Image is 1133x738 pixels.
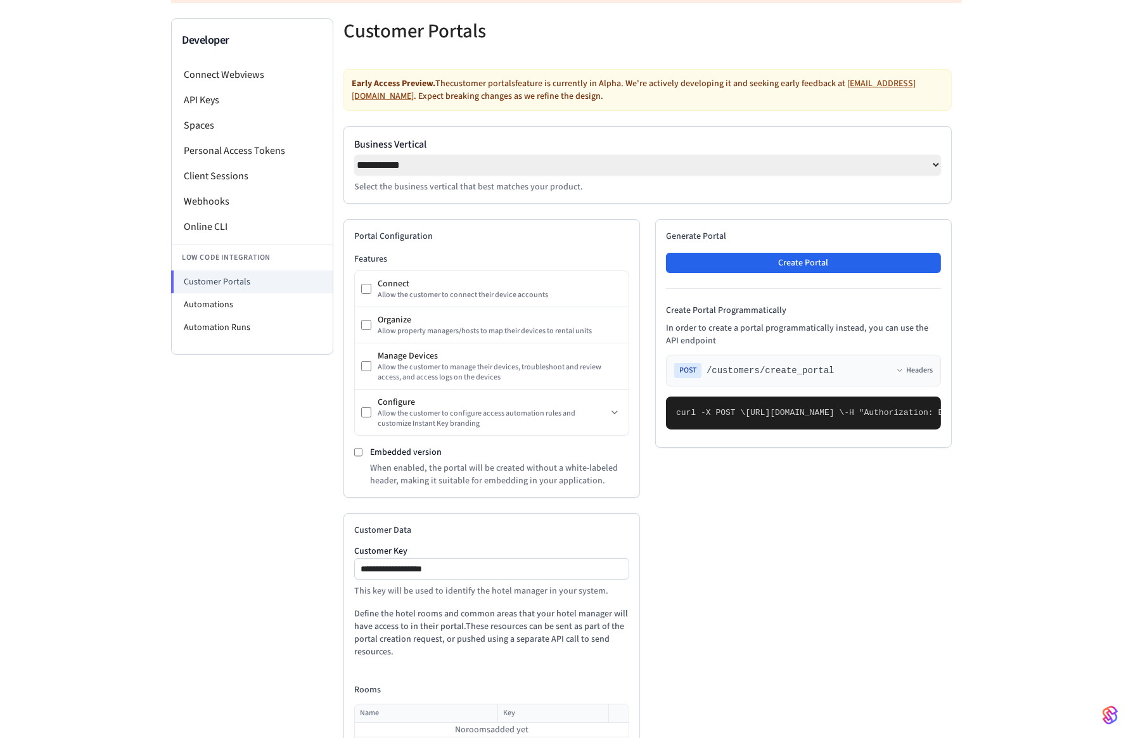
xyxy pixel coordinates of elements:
[666,322,941,347] p: In order to create a portal programmatically instead, you can use the API endpoint
[666,230,941,243] h2: Generate Portal
[354,230,629,243] h2: Portal Configuration
[343,69,952,111] div: The customer portals feature is currently in Alpha. We're actively developing it and seeking earl...
[172,138,333,163] li: Personal Access Tokens
[674,363,701,378] span: POST
[354,585,629,597] p: This key will be used to identify the hotel manager in your system.
[378,350,622,362] div: Manage Devices
[1103,705,1118,725] img: SeamLogoGradient.69752ec5.svg
[378,362,622,383] div: Allow the customer to manage their devices, troubleshoot and review access, and access logs on th...
[354,608,629,658] p: Define the hotel rooms and common areas that your hotel manager will have access to in their port...
[378,277,622,290] div: Connect
[172,87,333,113] li: API Keys
[844,408,1081,417] span: -H "Authorization: Bearer seam_api_key_123456" \
[745,408,844,417] span: [URL][DOMAIN_NAME] \
[676,408,745,417] span: curl -X POST \
[378,409,607,429] div: Allow the customer to configure access automation rules and customize Instant Key branding
[352,77,916,103] a: [EMAIL_ADDRESS][DOMAIN_NAME]
[172,214,333,239] li: Online CLI
[354,524,629,537] h2: Customer Data
[378,396,607,409] div: Configure
[896,366,933,376] button: Headers
[378,314,622,326] div: Organize
[172,62,333,87] li: Connect Webviews
[172,293,333,316] li: Automations
[352,77,435,90] strong: Early Access Preview.
[354,137,941,152] label: Business Vertical
[354,181,941,193] p: Select the business vertical that best matches your product.
[354,684,629,696] h4: Rooms
[707,364,835,377] span: /customers/create_portal
[172,189,333,214] li: Webhooks
[497,704,608,723] th: Key
[378,326,622,336] div: Allow property managers/hosts to map their devices to rental units
[171,270,333,293] li: Customer Portals
[172,163,333,189] li: Client Sessions
[378,290,622,300] div: Allow the customer to connect their device accounts
[355,704,497,723] th: Name
[172,316,333,339] li: Automation Runs
[172,245,333,270] li: Low Code Integration
[172,113,333,138] li: Spaces
[666,253,941,273] button: Create Portal
[354,253,629,265] h3: Features
[666,304,941,317] h4: Create Portal Programmatically
[354,547,629,556] label: Customer Key
[343,18,640,44] h5: Customer Portals
[355,723,629,737] td: No rooms added yet
[370,446,442,459] label: Embedded version
[182,32,323,49] h3: Developer
[370,462,629,487] p: When enabled, the portal will be created without a white-labeled header, making it suitable for e...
